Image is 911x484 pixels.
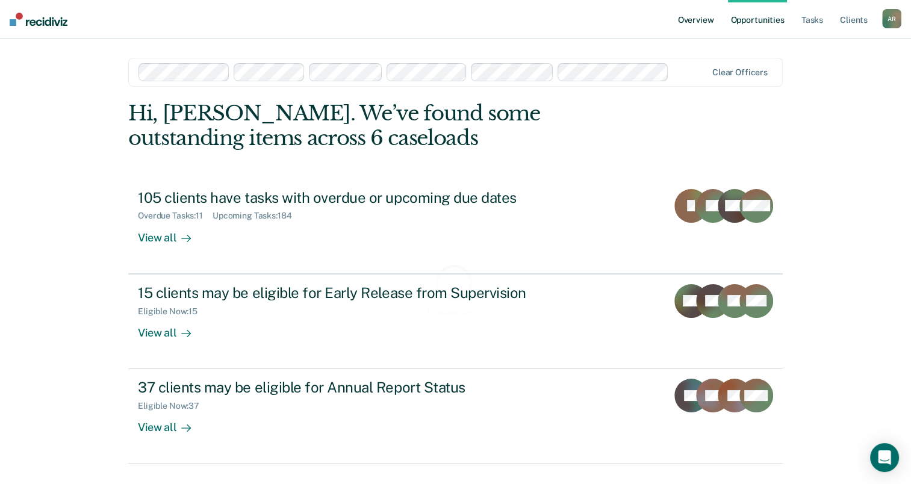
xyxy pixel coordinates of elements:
a: 15 clients may be eligible for Early Release from SupervisionEligible Now:15View all [128,274,783,369]
div: Open Intercom Messenger [870,443,899,472]
a: 105 clients have tasks with overdue or upcoming due datesOverdue Tasks:11Upcoming Tasks:184View all [128,179,783,274]
div: 37 clients may be eligible for Annual Report Status [138,379,561,396]
div: Upcoming Tasks : 184 [213,211,302,221]
div: 15 clients may be eligible for Early Release from Supervision [138,284,561,302]
img: Recidiviz [10,13,67,26]
div: View all [138,221,205,244]
div: Clear officers [712,67,768,78]
div: Overdue Tasks : 11 [138,211,213,221]
div: A R [882,9,901,28]
div: View all [138,411,205,435]
a: 37 clients may be eligible for Annual Report StatusEligible Now:37View all [128,369,783,464]
div: 105 clients have tasks with overdue or upcoming due dates [138,189,561,206]
div: Eligible Now : 15 [138,306,207,317]
div: View all [138,316,205,340]
div: Eligible Now : 37 [138,401,209,411]
div: Hi, [PERSON_NAME]. We’ve found some outstanding items across 6 caseloads [128,101,651,150]
button: AR [882,9,901,28]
